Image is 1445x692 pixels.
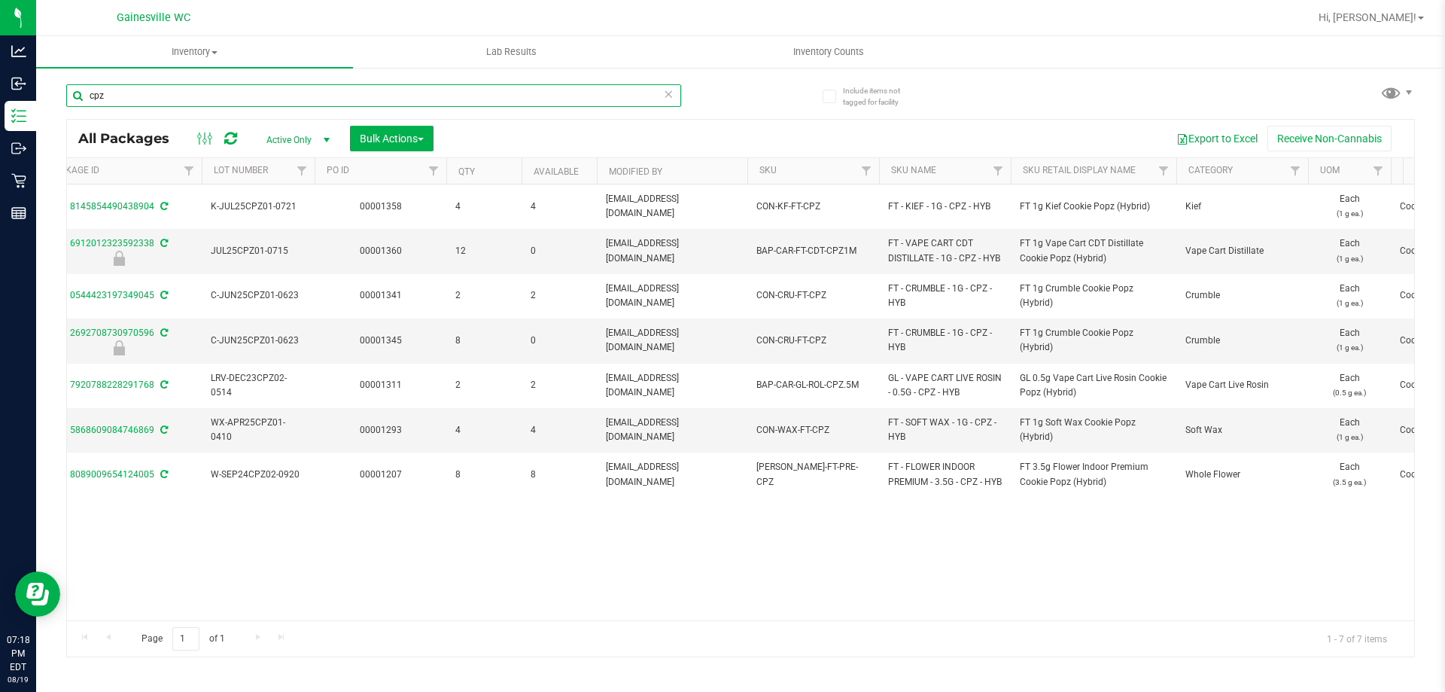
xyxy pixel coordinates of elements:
[70,469,154,480] a: 8089009654124005
[350,126,433,151] button: Bulk Actions
[1317,282,1382,310] span: Each
[531,378,588,392] span: 2
[843,85,918,108] span: Include items not tagged for facility
[455,468,513,482] span: 8
[455,378,513,392] span: 2
[211,200,306,214] span: K-JUL25CPZ01-0721
[606,326,738,355] span: [EMAIL_ADDRESS][DOMAIN_NAME]
[360,380,402,390] a: 00001311
[1317,371,1382,400] span: Each
[756,200,870,214] span: CON-KF-FT-CPZ
[1317,430,1382,444] p: (1 g ea.)
[531,334,588,348] span: 0
[214,165,268,175] a: Lot Number
[756,288,870,303] span: CON-CRU-FT-CPZ
[360,133,424,145] span: Bulk Actions
[1185,288,1299,303] span: Crumble
[606,282,738,310] span: [EMAIL_ADDRESS][DOMAIN_NAME]
[891,165,936,175] a: SKU Name
[48,165,99,175] a: Package ID
[756,378,870,392] span: BAP-CAR-GL-ROL-CPZ.5M
[158,469,168,480] span: Sync from Compliance System
[211,416,306,444] span: WX-APR25CPZ01-0410
[7,674,29,685] p: 08/19
[759,165,777,175] a: SKU
[531,200,588,214] span: 4
[70,290,154,300] a: 0544423197349045
[1317,460,1382,489] span: Each
[177,158,202,184] a: Filter
[1020,460,1167,489] span: FT 3.5g Flower Indoor Premium Cookie Popz (Hybrid)
[360,201,402,212] a: 00001358
[11,173,26,188] inline-svg: Retail
[158,201,168,212] span: Sync from Compliance System
[888,236,1002,265] span: FT - VAPE CART CDT DISTILLATE - 1G - CPZ - HYB
[1023,165,1136,175] a: Sku Retail Display Name
[534,166,579,177] a: Available
[756,244,870,258] span: BAP-CAR-FT-CDT-CPZ1M
[756,423,870,437] span: CON-WAX-FT-CPZ
[11,206,26,221] inline-svg: Reports
[158,425,168,435] span: Sync from Compliance System
[78,130,184,147] span: All Packages
[360,469,402,480] a: 00001207
[1020,282,1167,310] span: FT 1g Crumble Cookie Popz (Hybrid)
[70,328,154,338] a: 2692708730970596
[756,460,870,489] span: [PERSON_NAME]-FT-PRE-CPZ
[1317,296,1382,310] p: (1 g ea.)
[117,11,190,24] span: Gainesville WC
[34,340,204,355] div: Newly Received
[158,290,168,300] span: Sync from Compliance System
[360,425,402,435] a: 00001293
[531,468,588,482] span: 8
[606,416,738,444] span: [EMAIL_ADDRESS][DOMAIN_NAME]
[360,290,402,300] a: 00001341
[360,335,402,346] a: 00001345
[1188,165,1233,175] a: Category
[531,244,588,258] span: 0
[458,166,475,177] a: Qty
[36,36,353,68] a: Inventory
[606,371,738,400] span: [EMAIL_ADDRESS][DOMAIN_NAME]
[663,84,674,104] span: Clear
[531,423,588,437] span: 4
[1020,371,1167,400] span: GL 0.5g Vape Cart Live Rosin Cookie Popz (Hybrid)
[1317,340,1382,355] p: (1 g ea.)
[360,245,402,256] a: 00001360
[11,108,26,123] inline-svg: Inventory
[1020,200,1167,214] span: FT 1g Kief Cookie Popz (Hybrid)
[1315,627,1399,650] span: 1 - 7 of 7 items
[1317,236,1382,265] span: Each
[986,158,1011,184] a: Filter
[888,200,1002,214] span: FT - KIEF - 1G - CPZ - HYB
[421,158,446,184] a: Filter
[466,45,557,59] span: Lab Results
[888,326,1002,355] span: FT - CRUMBLE - 1G - CPZ - HYB
[455,334,513,348] span: 8
[756,334,870,348] span: CON-CRU-FT-CPZ
[854,158,879,184] a: Filter
[7,633,29,674] p: 07:18 PM EDT
[353,36,670,68] a: Lab Results
[606,192,738,221] span: [EMAIL_ADDRESS][DOMAIN_NAME]
[1167,126,1267,151] button: Export to Excel
[1020,236,1167,265] span: FT 1g Vape Cart CDT Distillate Cookie Popz (Hybrid)
[70,380,154,390] a: 7920788228291768
[455,423,513,437] span: 4
[773,45,884,59] span: Inventory Counts
[290,158,315,184] a: Filter
[158,380,168,390] span: Sync from Compliance System
[211,334,306,348] span: C-JUN25CPZ01-0623
[670,36,987,68] a: Inventory Counts
[158,238,168,248] span: Sync from Compliance System
[211,371,306,400] span: LRV-DEC23CPZ02-0514
[1317,251,1382,266] p: (1 g ea.)
[1319,11,1416,23] span: Hi, [PERSON_NAME]!
[455,200,513,214] span: 4
[1320,165,1340,175] a: UOM
[1185,200,1299,214] span: Kief
[70,201,154,212] a: 8145854490438904
[158,328,168,338] span: Sync from Compliance System
[172,627,199,651] input: 1
[609,166,662,177] a: Modified By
